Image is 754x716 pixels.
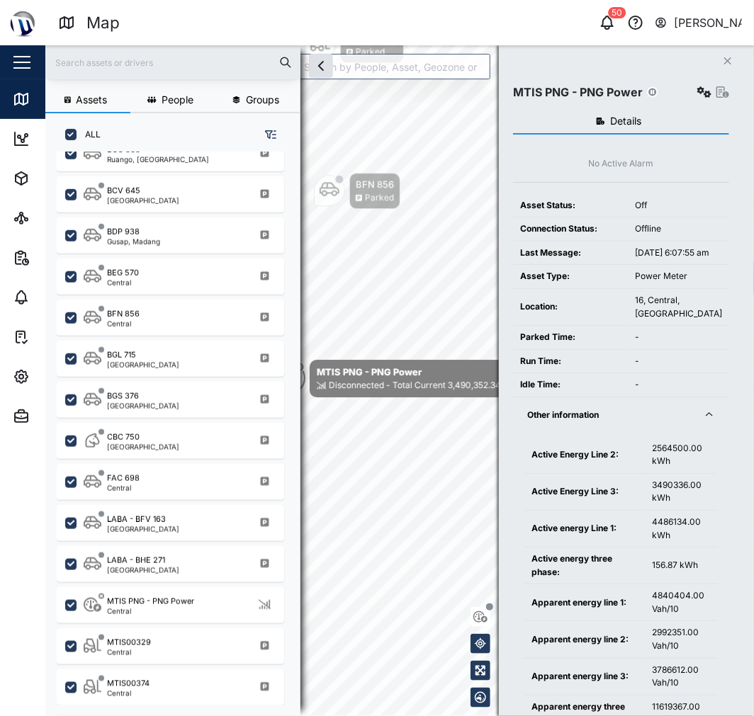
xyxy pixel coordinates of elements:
[652,442,711,468] div: 2564500.00 kWh
[531,633,638,647] div: Apparent energy line 2:
[635,246,722,260] div: [DATE] 6:07:55 am
[57,152,300,705] div: grid
[527,409,687,422] div: Other information
[635,355,722,368] div: -
[107,156,209,163] div: Ruango, [GEOGRAPHIC_DATA]
[107,678,150,690] div: MTIS00374
[107,472,140,484] div: FAC 698
[652,626,711,652] div: 2992351.00 Vah/10
[652,479,711,505] div: 3490336.00 kWh
[610,116,641,126] span: Details
[652,516,711,542] div: 4486134.00 kWh
[107,402,179,409] div: [GEOGRAPHIC_DATA]
[107,649,151,656] div: Central
[107,308,140,320] div: BFN 856
[654,13,743,33] button: [PERSON_NAME]
[520,378,621,392] div: Idle Time:
[274,360,514,397] div: Map marker
[314,173,400,209] div: Map marker
[513,84,643,101] div: MTIS PNG - PNG Power
[652,664,711,690] div: 3786612.00 Vah/10
[107,555,165,567] div: LABA - BHE 271
[365,191,394,205] div: Parked
[635,331,722,344] div: -
[520,199,621,212] div: Asset Status:
[520,270,621,283] div: Asset Type:
[107,238,160,245] div: Gusap, Madang
[107,349,136,361] div: BGL 715
[513,397,729,433] button: Other information
[635,294,722,320] div: 16, Central, [GEOGRAPHIC_DATA]
[37,210,71,226] div: Sites
[652,589,711,615] div: 4840404.00 Vah/10
[107,197,179,204] div: [GEOGRAPHIC_DATA]
[531,522,638,535] div: Active energy Line 1:
[37,250,85,266] div: Reports
[520,222,621,236] div: Connection Status:
[609,7,626,18] div: 50
[107,185,140,197] div: BCV 645
[329,379,507,392] div: Disconnected - Total Current 3,490,352.34A
[107,513,166,525] div: LABA - BFV 163
[520,331,621,344] div: Parked Time:
[37,91,69,107] div: Map
[246,95,279,105] span: Groups
[531,670,638,683] div: Apparent energy line 3:
[107,443,179,450] div: [GEOGRAPHIC_DATA]
[76,95,107,105] span: Assets
[107,431,140,443] div: CBC 750
[520,246,621,260] div: Last Message:
[162,95,194,105] span: People
[652,559,711,572] div: 156.87 kWh
[531,485,638,499] div: Active Energy Line 3:
[520,355,621,368] div: Run Time:
[107,267,139,279] div: BEG 570
[531,596,638,610] div: Apparent energy line 1:
[77,129,101,140] label: ALL
[107,637,151,649] div: MTIS00329
[531,448,638,462] div: Active Energy Line 2:
[37,131,101,147] div: Dashboard
[86,11,120,35] div: Map
[356,45,385,59] div: Parked
[107,608,194,615] div: Central
[37,369,87,385] div: Settings
[635,270,722,283] div: Power Meter
[107,320,140,327] div: Central
[278,54,490,79] input: Search by People, Asset, Geozone or Place
[37,171,81,186] div: Assets
[107,690,150,697] div: Central
[589,157,654,171] div: No Active Alarm
[356,177,394,191] div: BFN 856
[107,525,179,533] div: [GEOGRAPHIC_DATA]
[635,222,722,236] div: Offline
[107,279,139,286] div: Central
[520,300,621,314] div: Location:
[317,365,507,379] div: MTIS PNG - PNG Power
[635,199,722,212] div: Off
[107,361,179,368] div: [GEOGRAPHIC_DATA]
[37,329,76,345] div: Tasks
[37,409,79,424] div: Admin
[7,7,38,38] img: Main Logo
[531,552,638,579] div: Active energy three phase:
[107,226,140,238] div: BDP 938
[675,14,743,32] div: [PERSON_NAME]
[54,52,292,73] input: Search assets or drivers
[37,290,81,305] div: Alarms
[107,484,140,491] div: Central
[635,378,722,392] div: -
[107,567,179,574] div: [GEOGRAPHIC_DATA]
[107,390,139,402] div: BGS 376
[107,596,194,608] div: MTIS PNG - PNG Power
